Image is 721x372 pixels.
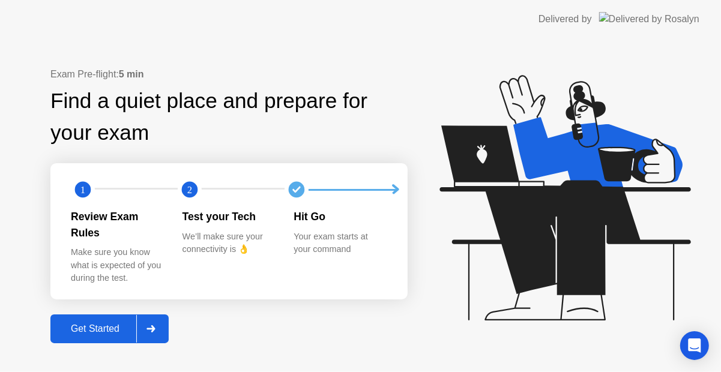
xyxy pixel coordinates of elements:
[71,209,163,241] div: Review Exam Rules
[80,184,85,196] text: 1
[538,12,592,26] div: Delivered by
[183,209,275,224] div: Test your Tech
[294,209,386,224] div: Hit Go
[680,331,709,360] div: Open Intercom Messenger
[183,230,275,256] div: We’ll make sure your connectivity is 👌
[119,69,144,79] b: 5 min
[50,85,408,149] div: Find a quiet place and prepare for your exam
[54,323,136,334] div: Get Started
[294,230,386,256] div: Your exam starts at your command
[599,12,699,26] img: Delivered by Rosalyn
[71,246,163,285] div: Make sure you know what is expected of you during the test.
[187,184,192,196] text: 2
[50,314,169,343] button: Get Started
[50,67,408,82] div: Exam Pre-flight:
